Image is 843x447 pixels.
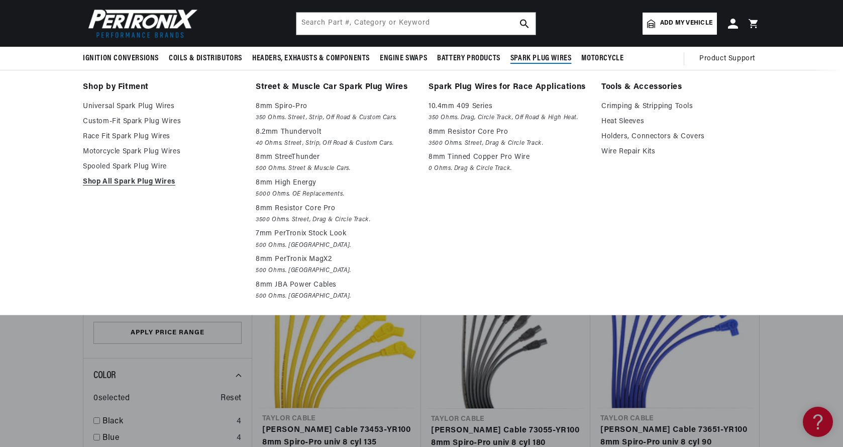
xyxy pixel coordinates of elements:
p: 8mm Tinned Copper Pro Wire [429,151,587,163]
a: Custom-Fit Spark Plug Wires [83,116,242,128]
p: 8mm Resistor Core Pro [256,203,414,215]
a: Tools & Accessories [601,80,760,95]
img: Pertronix [83,6,198,41]
a: 8mm Tinned Copper Pro Wire 0 Ohms. Drag & Circle Track. [429,151,587,174]
button: Apply Price Range [93,322,242,344]
em: 500 Ohms. [GEOGRAPHIC_DATA]. [256,291,414,302]
p: 8.2mm Thundervolt [256,126,414,138]
em: 350 Ohms. Drag, Circle Track, Off Road & High Heat. [429,113,587,123]
a: 8mm JBA Power Cables 500 Ohms. [GEOGRAPHIC_DATA]. [256,279,414,302]
span: Battery Products [437,53,500,64]
input: Search Part #, Category or Keyword [296,13,536,35]
em: 500 Ohms. [GEOGRAPHIC_DATA]. [256,240,414,251]
em: 500 Ohms. [GEOGRAPHIC_DATA]. [256,265,414,276]
em: 3500 Ohms. Street, Drag & Circle Track. [429,138,587,149]
span: Reset [221,392,242,405]
span: Product Support [699,53,755,64]
span: Ignition Conversions [83,53,159,64]
a: Blue [102,432,233,445]
a: Spark Plug Wires for Race Applications [429,80,587,95]
p: 7mm PerTronix Stock Look [256,228,414,240]
span: 0 selected [93,392,130,405]
a: 8mm High Energy 5000 Ohms. OE Replacements. [256,177,414,200]
a: 8mm Resistor Core Pro 3500 Ohms. Street, Drag & Circle Track. [429,126,587,149]
a: 8mm StreeThunder 500 Ohms. Street & Muscle Cars. [256,151,414,174]
a: 10.4mm 409 Series 350 Ohms. Drag, Circle Track, Off Road & High Heat. [429,101,587,123]
p: 8mm Resistor Core Pro [429,126,587,138]
a: Street & Muscle Car Spark Plug Wires [256,80,414,95]
p: 8mm High Energy [256,177,414,189]
summary: Product Support [699,47,760,71]
summary: Spark Plug Wires [505,47,577,70]
p: 8mm JBA Power Cables [256,279,414,291]
a: Black [102,415,233,428]
a: 7mm PerTronix Stock Look 500 Ohms. [GEOGRAPHIC_DATA]. [256,228,414,250]
summary: Motorcycle [576,47,628,70]
a: Add my vehicle [643,13,717,35]
span: Spark Plug Wires [510,53,572,64]
p: 10.4mm 409 Series [429,101,587,113]
a: Shop All Spark Plug Wires [83,176,242,188]
em: 500 Ohms. Street & Muscle Cars. [256,163,414,174]
summary: Engine Swaps [375,47,432,70]
p: 8mm StreeThunder [256,151,414,163]
em: 40 Ohms. Street, Strip, Off Road & Custom Cars. [256,138,414,149]
a: Heat Sleeves [601,116,760,128]
em: 5000 Ohms. OE Replacements. [256,189,414,200]
a: Crimping & Stripping Tools [601,101,760,113]
span: Motorcycle [581,53,623,64]
summary: Ignition Conversions [83,47,164,70]
a: 8.2mm Thundervolt 40 Ohms. Street, Strip, Off Road & Custom Cars. [256,126,414,149]
button: search button [513,13,536,35]
p: 8mm PerTronix MagX2 [256,253,414,265]
em: 0 Ohms. Drag & Circle Track. [429,163,587,174]
span: Add my vehicle [660,19,712,28]
span: Color [93,371,116,381]
span: Headers, Exhausts & Components [252,53,370,64]
summary: Headers, Exhausts & Components [247,47,375,70]
span: Engine Swaps [380,53,427,64]
span: Coils & Distributors [169,53,242,64]
summary: Battery Products [432,47,505,70]
em: 350 Ohms. Street, Strip, Off Road & Custom Cars. [256,113,414,123]
a: 8mm PerTronix MagX2 500 Ohms. [GEOGRAPHIC_DATA]. [256,253,414,276]
em: 3500 Ohms. Street, Drag & Circle Track. [256,215,414,225]
a: Universal Spark Plug Wires [83,101,242,113]
a: Holders, Connectors & Covers [601,131,760,143]
p: 8mm Spiro-Pro [256,101,414,113]
summary: Coils & Distributors [164,47,247,70]
a: Spooled Spark Plug Wire [83,161,242,173]
a: Wire Repair Kits [601,146,760,158]
a: 8mm Resistor Core Pro 3500 Ohms. Street, Drag & Circle Track. [256,203,414,225]
a: Race Fit Spark Plug Wires [83,131,242,143]
div: 4 [237,432,242,445]
a: Motorcycle Spark Plug Wires [83,146,242,158]
a: 8mm Spiro-Pro 350 Ohms. Street, Strip, Off Road & Custom Cars. [256,101,414,123]
a: Shop by Fitment [83,80,242,95]
div: 4 [237,415,242,428]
